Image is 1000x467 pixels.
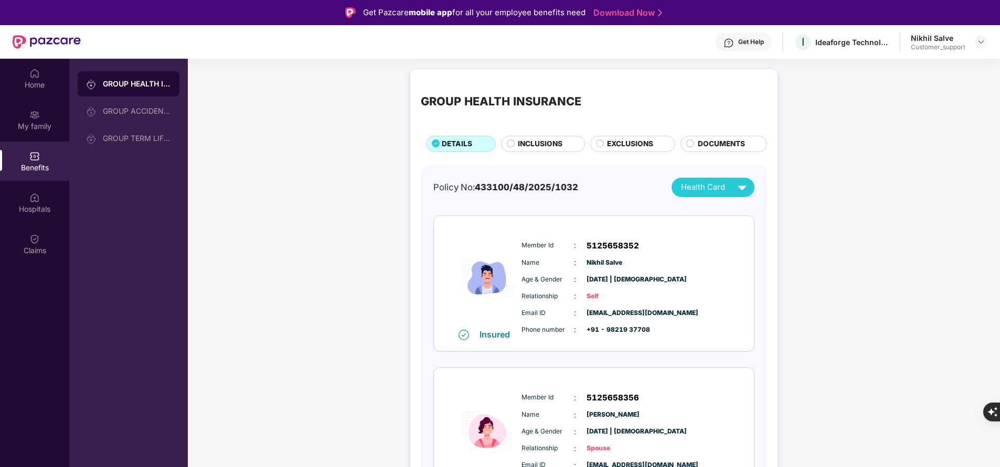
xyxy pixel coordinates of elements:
span: [DATE] | [DEMOGRAPHIC_DATA] [587,427,639,437]
span: Age & Gender [522,427,574,437]
img: Logo [345,7,356,18]
div: Customer_support [911,43,965,51]
span: [PERSON_NAME] [587,410,639,420]
div: Policy No: [433,180,578,194]
span: 433100/48/2025/1032 [475,182,578,192]
span: : [574,257,576,268]
img: svg+xml;base64,PHN2ZyBpZD0iQ2xhaW0iIHhtbG5zPSJodHRwOi8vd3d3LnczLm9yZy8yMDAwL3N2ZyIgd2lkdGg9IjIwIi... [29,234,40,244]
div: GROUP ACCIDENTAL INSURANCE [103,107,171,115]
span: INCLUSIONS [518,138,562,149]
span: +91 - 98219 37708 [587,325,639,335]
span: Relationship [522,443,574,453]
img: svg+xml;base64,PHN2ZyB3aWR0aD0iMjAiIGhlaWdodD0iMjAiIHZpZXdCb3g9IjAgMCAyMCAyMCIgZmlsbD0ibm9uZSIgeG... [86,106,97,117]
span: [DATE] | [DEMOGRAPHIC_DATA] [587,275,639,285]
span: Member Id [522,393,574,403]
a: Download Now [593,7,659,18]
img: svg+xml;base64,PHN2ZyB3aWR0aD0iMjAiIGhlaWdodD0iMjAiIHZpZXdCb3g9IjAgMCAyMCAyMCIgZmlsbD0ibm9uZSIgeG... [29,110,40,120]
img: svg+xml;base64,PHN2ZyBpZD0iRHJvcGRvd24tMzJ4MzIiIHhtbG5zPSJodHRwOi8vd3d3LnczLm9yZy8yMDAwL3N2ZyIgd2... [977,38,985,46]
strong: mobile app [409,7,452,17]
button: Health Card [672,178,754,197]
img: svg+xml;base64,PHN2ZyBpZD0iQmVuZWZpdHMiIHhtbG5zPSJodHRwOi8vd3d3LnczLm9yZy8yMDAwL3N2ZyIgd2lkdGg9Ij... [29,151,40,161]
div: GROUP TERM LIFE INSURANCE [103,134,171,143]
span: 5125658352 [587,240,639,252]
span: : [574,307,576,319]
span: DETAILS [442,138,472,149]
img: icon [456,227,519,329]
span: 5125658356 [587,392,639,404]
span: : [574,392,576,404]
div: GROUP HEALTH INSURANCE [103,79,171,89]
div: Get Help [738,38,764,46]
img: New Pazcare Logo [13,35,81,49]
span: : [574,426,576,438]
img: svg+xml;base64,PHN2ZyB3aWR0aD0iMjAiIGhlaWdodD0iMjAiIHZpZXdCb3g9IjAgMCAyMCAyMCIgZmlsbD0ibm9uZSIgeG... [86,134,97,144]
span: : [574,274,576,285]
span: : [574,324,576,335]
img: svg+xml;base64,PHN2ZyBpZD0iSG9tZSIgeG1sbnM9Imh0dHA6Ly93d3cudzMub3JnLzIwMDAvc3ZnIiB3aWR0aD0iMjAiIG... [29,68,40,79]
span: Relationship [522,291,574,301]
img: svg+xml;base64,PHN2ZyB4bWxucz0iaHR0cDovL3d3dy53My5vcmcvMjAwMC9zdmciIHZpZXdCb3g9IjAgMCAyNCAyNCIgd2... [733,178,751,197]
span: I [802,36,804,48]
span: Health Card [681,181,725,193]
img: svg+xml;base64,PHN2ZyB3aWR0aD0iMjAiIGhlaWdodD0iMjAiIHZpZXdCb3g9IjAgMCAyMCAyMCIgZmlsbD0ibm9uZSIgeG... [86,79,97,90]
span: EXCLUSIONS [607,138,653,149]
span: : [574,240,576,251]
img: svg+xml;base64,PHN2ZyBpZD0iSGVscC0zMngzMiIgeG1sbnM9Imh0dHA6Ly93d3cudzMub3JnLzIwMDAvc3ZnIiB3aWR0aD... [724,38,734,48]
span: Member Id [522,241,574,251]
span: Name [522,258,574,268]
div: Insured [480,329,516,340]
span: Nikhil Salve [587,258,639,268]
span: : [574,409,576,421]
span: Self [587,291,639,301]
img: svg+xml;base64,PHN2ZyB4bWxucz0iaHR0cDovL3d3dy53My5vcmcvMjAwMC9zdmciIHdpZHRoPSIxNiIgaGVpZ2h0PSIxNi... [459,330,469,340]
span: : [574,290,576,302]
span: [EMAIL_ADDRESS][DOMAIN_NAME] [587,308,639,318]
span: Age & Gender [522,275,574,285]
div: Ideaforge Technology Ltd [815,37,889,47]
span: Phone number [522,325,574,335]
span: : [574,443,576,454]
span: DOCUMENTS [698,138,745,149]
span: Email ID [522,308,574,318]
div: Get Pazcare for all your employee benefits need [363,6,586,19]
div: Nikhil Salve [911,33,965,43]
span: Name [522,410,574,420]
div: GROUP HEALTH INSURANCE [421,92,581,110]
img: Stroke [658,7,662,18]
span: Spouse [587,443,639,453]
img: svg+xml;base64,PHN2ZyBpZD0iSG9zcGl0YWxzIiB4bWxucz0iaHR0cDovL3d3dy53My5vcmcvMjAwMC9zdmciIHdpZHRoPS... [29,192,40,203]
